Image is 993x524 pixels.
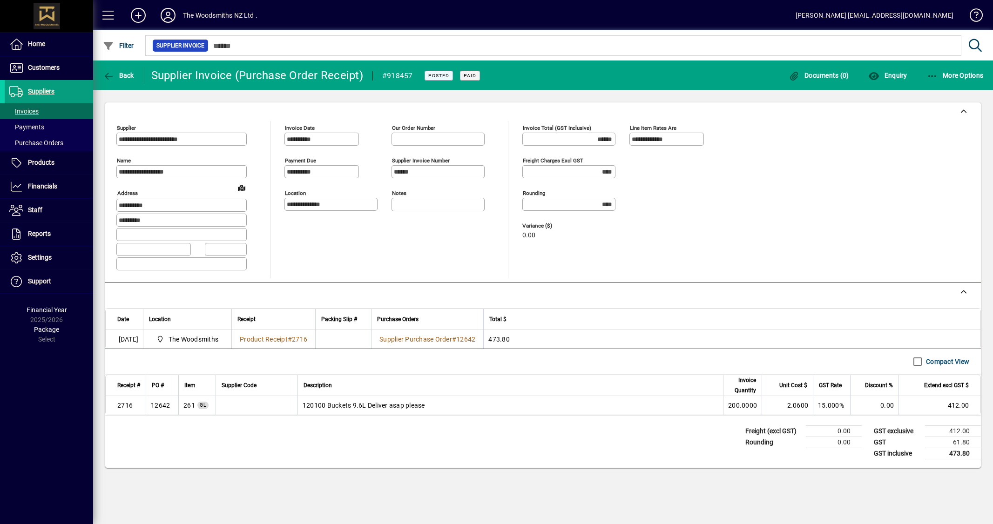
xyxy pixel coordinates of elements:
[382,68,413,83] div: #918457
[379,336,452,343] span: Supplier Purchase Order
[28,159,54,166] span: Products
[28,206,42,214] span: Staff
[5,135,93,151] a: Purchase Orders
[5,246,93,269] a: Settings
[452,336,456,343] span: #
[28,40,45,47] span: Home
[5,151,93,175] a: Products
[183,401,195,410] span: Factory Consumeables
[117,157,131,164] mat-label: Name
[28,182,57,190] span: Financials
[236,334,311,344] a: Product Receipt#2716
[153,334,222,345] span: The Woodsmiths
[868,72,907,79] span: Enquiry
[523,190,545,196] mat-label: Rounding
[149,314,171,324] span: Location
[723,396,762,415] td: 200.0000
[28,277,51,285] span: Support
[850,396,898,415] td: 0.00
[779,380,807,390] span: Unit Cost $
[924,380,969,390] span: Extend excl GST $
[27,306,67,314] span: Financial Year
[183,8,257,23] div: The Woodsmiths NZ Ltd .
[924,357,969,366] label: Compact View
[156,41,204,50] span: Supplier Invoice
[456,336,475,343] span: 12642
[796,8,953,23] div: [PERSON_NAME] [EMAIL_ADDRESS][DOMAIN_NAME]
[103,42,134,49] span: Filter
[5,222,93,246] a: Reports
[93,67,144,84] app-page-header-button: Back
[376,334,479,344] a: Supplier Purchase Order#12642
[392,190,406,196] mat-label: Notes
[288,336,292,343] span: #
[489,314,507,324] span: Total $
[819,380,842,390] span: GST Rate
[9,107,39,115] span: Invoices
[428,73,449,79] span: Posted
[523,157,583,164] mat-label: Freight charges excl GST
[117,314,137,324] div: Date
[392,157,450,164] mat-label: Supplier invoice number
[741,437,806,448] td: Rounding
[483,330,980,349] td: 473.80
[119,335,139,344] span: [DATE]
[9,123,44,131] span: Payments
[377,314,419,324] span: Purchase Orders
[169,335,219,344] span: The Woodsmiths
[927,72,984,79] span: More Options
[34,326,59,333] span: Package
[925,425,981,437] td: 412.00
[869,448,925,459] td: GST inclusive
[762,396,813,415] td: 2.0600
[28,230,51,237] span: Reports
[5,103,93,119] a: Invoices
[898,396,980,415] td: 412.00
[304,380,332,390] span: Description
[866,67,909,84] button: Enquiry
[106,396,146,415] td: 2716
[152,380,164,390] span: PO #
[925,448,981,459] td: 473.80
[5,270,93,293] a: Support
[146,396,178,415] td: 12642
[392,125,435,131] mat-label: Our order number
[806,425,862,437] td: 0.00
[28,254,52,261] span: Settings
[184,380,196,390] span: Item
[103,72,134,79] span: Back
[5,56,93,80] a: Customers
[240,336,288,343] span: Product Receipt
[865,380,893,390] span: Discount %
[153,7,183,24] button: Profile
[5,199,93,222] a: Staff
[123,7,153,24] button: Add
[522,232,535,239] span: 0.00
[28,64,60,71] span: Customers
[234,180,249,195] a: View on map
[321,314,357,324] span: Packing Slip #
[321,314,365,324] div: Packing Slip #
[151,68,363,83] div: Supplier Invoice (Purchase Order Receipt)
[117,380,140,390] span: Receipt #
[5,175,93,198] a: Financials
[523,125,591,131] mat-label: Invoice Total (GST inclusive)
[200,403,206,408] span: GL
[237,314,310,324] div: Receipt
[925,437,981,448] td: 61.80
[869,437,925,448] td: GST
[9,139,63,147] span: Purchase Orders
[117,314,129,324] span: Date
[285,190,306,196] mat-label: Location
[285,125,315,131] mat-label: Invoice date
[5,119,93,135] a: Payments
[464,73,476,79] span: Paid
[5,33,93,56] a: Home
[806,437,862,448] td: 0.00
[297,396,723,415] td: 120100 Buckets 9.6L Deliver asap please
[813,396,850,415] td: 15.000%
[101,37,136,54] button: Filter
[925,67,986,84] button: More Options
[522,223,578,229] span: Variance ($)
[489,314,969,324] div: Total $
